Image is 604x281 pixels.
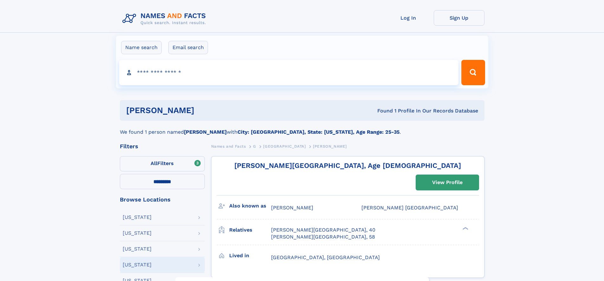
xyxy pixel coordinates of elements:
[313,144,347,149] span: [PERSON_NAME]
[461,226,469,230] div: ❯
[416,175,479,190] a: View Profile
[211,142,246,150] a: Names and Facts
[120,156,205,171] label: Filters
[383,10,434,26] a: Log In
[168,41,208,54] label: Email search
[432,175,463,190] div: View Profile
[119,60,459,85] input: search input
[286,107,478,114] div: Found 1 Profile In Our Records Database
[229,250,271,261] h3: Lived in
[361,205,458,211] span: [PERSON_NAME] [GEOGRAPHIC_DATA]
[461,60,485,85] button: Search Button
[120,144,205,149] div: Filters
[271,254,380,260] span: [GEOGRAPHIC_DATA], [GEOGRAPHIC_DATA]
[120,197,205,202] div: Browse Locations
[237,129,399,135] b: City: [GEOGRAPHIC_DATA], State: [US_STATE], Age Range: 25-35
[123,262,152,267] div: [US_STATE]
[229,201,271,211] h3: Also known as
[253,144,256,149] span: G
[123,246,152,252] div: [US_STATE]
[263,144,306,149] span: [GEOGRAPHIC_DATA]
[234,162,461,169] a: [PERSON_NAME][GEOGRAPHIC_DATA], Age [DEMOGRAPHIC_DATA]
[271,205,313,211] span: [PERSON_NAME]
[184,129,227,135] b: [PERSON_NAME]
[434,10,484,26] a: Sign Up
[151,160,157,166] span: All
[123,231,152,236] div: [US_STATE]
[229,225,271,235] h3: Relatives
[120,121,484,136] div: We found 1 person named with .
[120,10,211,27] img: Logo Names and Facts
[263,142,306,150] a: [GEOGRAPHIC_DATA]
[271,227,375,233] a: [PERSON_NAME][GEOGRAPHIC_DATA], 40
[123,215,152,220] div: [US_STATE]
[126,106,286,114] h1: [PERSON_NAME]
[253,142,256,150] a: G
[121,41,162,54] label: Name search
[271,233,375,240] a: [PERSON_NAME][GEOGRAPHIC_DATA], 58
